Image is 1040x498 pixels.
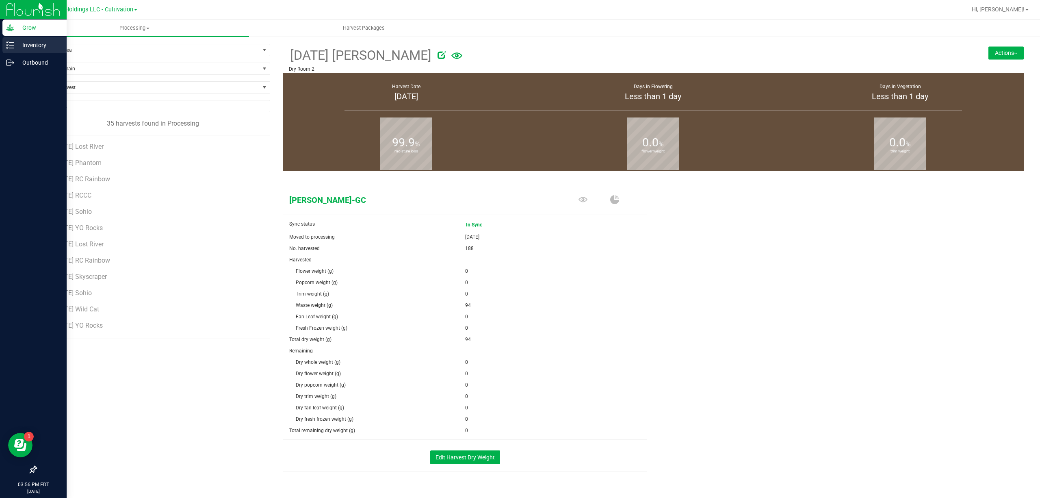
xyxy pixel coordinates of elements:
p: [DATE] [4,488,63,494]
span: [DATE] Lost River [54,143,104,150]
group-info-box: Flower weight % [536,113,771,171]
span: Dry fan leaf weight (g) [296,405,344,411]
span: Dry trim weight (g) [296,394,336,399]
p: Grow [14,23,63,33]
input: NO DATA FOUND [36,100,270,112]
span: [DATE] RC Rainbow [54,257,110,264]
span: In Sync [466,219,498,231]
span: [DATE] Sohio [54,208,92,215]
span: Dry flower weight (g) [296,371,341,376]
span: Dry whole weight (g) [296,359,340,365]
b: flower weight [627,115,679,188]
span: Flower weight (g) [296,268,334,274]
span: [DATE] Phantom [54,159,102,167]
button: Edit Harvest Dry Weight [430,450,500,464]
span: 0 [465,277,468,288]
span: Find a Harvest [36,82,260,93]
span: Stambaugh-GC [283,194,526,206]
span: 0 [465,379,468,391]
p: Dry Room 2 [289,65,894,73]
span: [DATE] YO Rocks [54,322,103,329]
span: Total remaining dry weight (g) [289,428,355,433]
span: Dry popcorn weight (g) [296,382,346,388]
b: moisture loss [380,115,432,188]
div: 35 harvests found in Processing [36,119,270,128]
span: Harvest Packages [332,24,396,32]
inline-svg: Outbound [6,59,14,67]
group-info-box: Moisture loss % [289,113,524,171]
span: Harvested [289,257,312,263]
span: No. harvested [289,246,320,251]
group-info-box: Days in flowering [536,73,771,113]
span: [DATE] Lost River [54,240,104,248]
span: 0 [465,425,468,436]
span: Fan Leaf weight (g) [296,314,338,320]
group-info-box: Days in vegetation [783,73,1018,113]
p: Outbound [14,58,63,67]
span: [DATE] Sohio [54,289,92,297]
iframe: Resource center unread badge [24,432,34,441]
span: 0 [465,288,468,300]
span: Sync status [289,221,315,227]
iframe: Resource center [8,433,32,457]
group-info-box: Harvest Date [289,73,524,113]
span: Processing [19,24,249,32]
span: In Sync [465,218,499,231]
span: 0 [465,413,468,425]
span: 0 [465,265,468,277]
span: 0 [465,391,468,402]
span: 94 [465,334,471,345]
span: [DATE] [PERSON_NAME] [289,46,431,65]
span: 0 [465,402,468,413]
b: trim weight [874,115,926,188]
span: Hi, [PERSON_NAME]! [972,6,1025,13]
div: Days in Vegetation [787,83,1014,90]
span: [DATE] [465,231,479,243]
div: Less than 1 day [787,90,1014,102]
inline-svg: Grow [6,24,14,32]
inline-svg: Inventory [6,41,14,49]
span: Filter by Strain [36,63,260,74]
div: [DATE] [293,90,520,102]
span: Dry fresh frozen weight (g) [296,416,353,422]
span: 188 [465,243,474,254]
span: [DATE] Wild Cat [54,305,99,313]
span: [DATE] RC Rainbow [54,175,110,183]
span: Fresh Frozen weight (g) [296,325,347,331]
span: 94 [465,300,471,311]
span: select [260,44,270,56]
a: Harvest Packages [249,20,479,37]
span: [DATE] RCCC [54,191,91,199]
span: [DATE] Ahhberry [54,338,101,346]
span: Waste weight (g) [296,302,333,308]
group-info-box: Trim weight % [783,113,1018,171]
span: Total dry weight (g) [289,337,331,342]
div: Days in Flowering [540,83,767,90]
span: Trim weight (g) [296,291,329,297]
button: Actions [988,46,1024,59]
span: [DATE] Skyscraper [54,273,107,281]
span: Filter by area [36,44,260,56]
a: Processing [19,20,249,37]
span: [DATE] YO Rocks [54,224,103,232]
span: 0 [465,368,468,379]
p: Inventory [14,40,63,50]
p: 03:56 PM EDT [4,481,63,488]
div: Less than 1 day [540,90,767,102]
span: Remaining [289,348,313,354]
span: 0 [465,322,468,334]
span: Moved to processing [289,234,335,240]
span: 0 [465,311,468,322]
span: Popcorn weight (g) [296,280,338,285]
span: Riviera Creek Holdings LLC - Cultivation [28,6,133,13]
span: 0 [465,357,468,368]
div: Harvest Date [293,83,520,90]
